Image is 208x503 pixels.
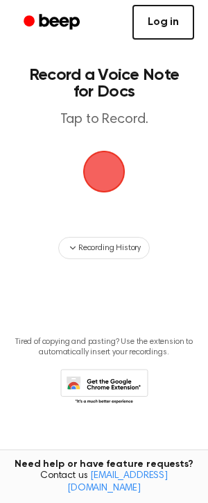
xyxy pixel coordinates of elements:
[83,151,125,192] button: Beep Logo
[78,242,141,254] span: Recording History
[25,67,183,100] h1: Record a Voice Note for Docs
[14,9,92,36] a: Beep
[11,337,197,358] p: Tired of copying and pasting? Use the extension to automatically insert your recordings.
[132,5,194,40] a: Log in
[58,237,150,259] button: Recording History
[25,111,183,129] p: Tap to Record.
[8,470,200,495] span: Contact us
[67,471,168,493] a: [EMAIL_ADDRESS][DOMAIN_NAME]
